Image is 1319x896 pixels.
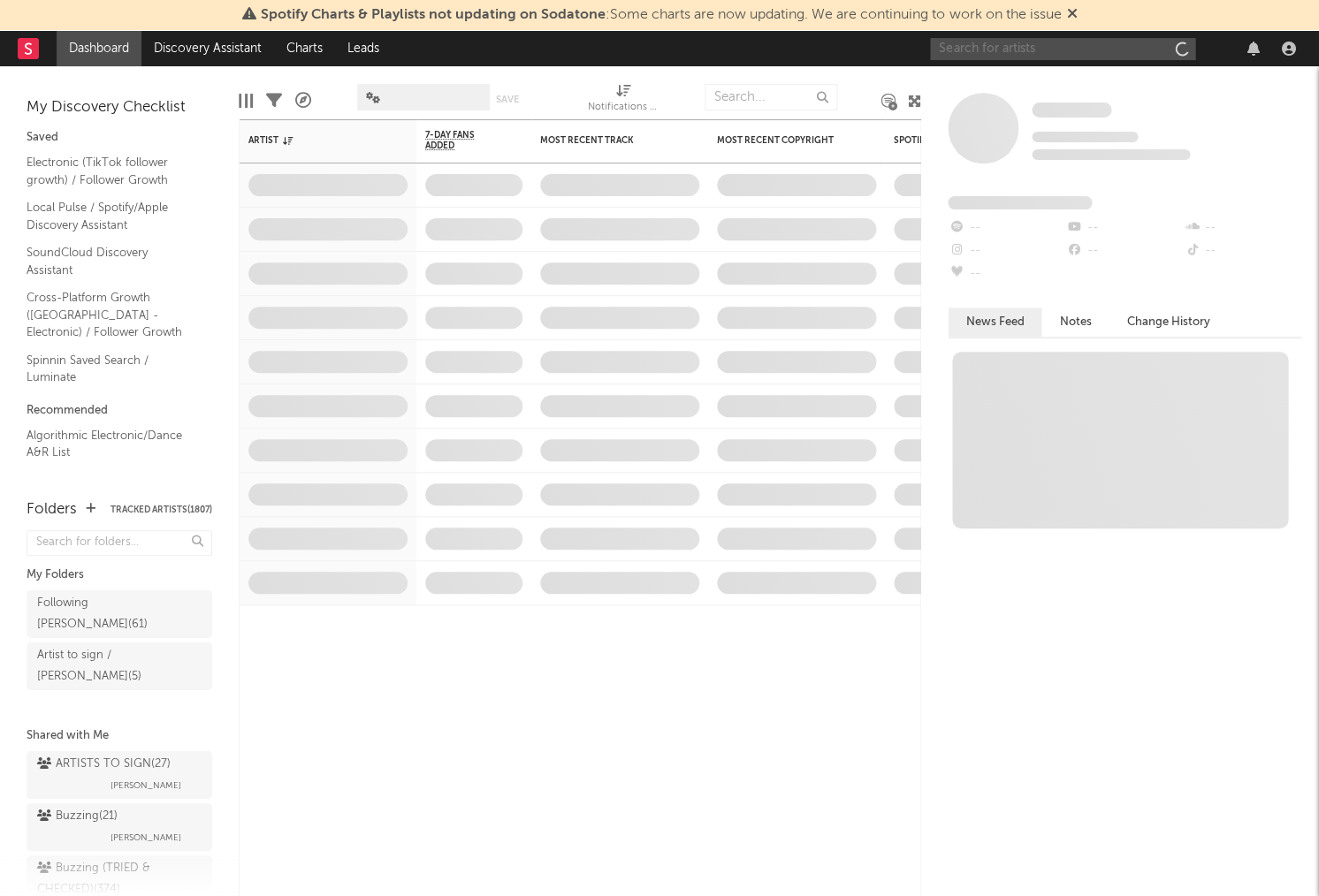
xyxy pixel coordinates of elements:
input: Search... [705,84,837,110]
div: Most Recent Copyright [717,135,850,146]
a: Algorithmic Electronic/Dance A&R List [27,426,194,462]
a: Artist to sign / [PERSON_NAME](5) [27,642,212,690]
span: 0 fans last week [1032,149,1190,160]
a: Local Pulse / Spotify/Apple Discovery Assistant [27,198,194,234]
div: Artist to sign / [PERSON_NAME] ( 5 ) [37,645,162,687]
a: Some Artist [1032,102,1111,119]
a: Spinnin Saved Search / Luminate [27,351,194,387]
div: -- [1184,239,1301,262]
div: -- [948,239,1065,262]
button: News Feed [948,308,1041,337]
div: Most Recent Track [540,135,673,146]
input: Search for folders... [27,530,212,556]
a: Buzzing(21)[PERSON_NAME] [27,803,212,851]
a: Electronic (TikTok follower growth) / Follower Growth [27,153,194,189]
div: Saved [27,127,212,148]
span: [PERSON_NAME] [111,775,181,796]
div: -- [1065,216,1183,239]
div: ARTISTS TO SIGN ( 27 ) [37,754,171,775]
input: Search for artists [930,38,1195,60]
div: Shared with Me [27,725,212,747]
div: My Discovery Checklist [27,97,212,118]
a: Charts [274,31,335,66]
div: Spotify Monthly Listeners [894,135,1026,146]
a: Dashboard [57,31,141,66]
button: Change History [1109,308,1227,337]
button: Notes [1041,308,1109,337]
a: SoundCloud Discovery Assistant [27,243,194,279]
div: Filters [266,75,282,126]
div: Recommended [27,400,212,421]
button: Tracked Artists(1807) [111,505,212,514]
span: Tracking Since: [DATE] [1032,132,1138,142]
span: : Some charts are now updating. We are continuing to work on the issue [261,8,1061,22]
div: Buzzing ( 21 ) [37,806,118,827]
div: -- [948,216,1065,239]
span: Some Artist [1032,103,1111,118]
button: Save [496,95,519,104]
div: Following [PERSON_NAME] ( 61 ) [37,593,162,635]
span: Spotify Charts & Playlists not updating on Sodatone [261,8,606,22]
a: Following [PERSON_NAME](61) [27,590,212,638]
span: 7-Day Fans Added [425,130,496,151]
span: Fans Added by Platform [948,196,1092,209]
a: Cross-Platform Growth ([GEOGRAPHIC_DATA] - Electronic) / Follower Growth [27,288,194,342]
span: [PERSON_NAME] [111,827,181,848]
div: Edit Columns [239,75,253,126]
a: ARTISTS TO SIGN(27)[PERSON_NAME] [27,751,212,799]
div: -- [1065,239,1183,262]
span: Dismiss [1066,8,1077,22]
div: A&R Pipeline [295,75,311,126]
div: Notifications (Artist) [588,75,659,126]
div: Artist [248,135,381,146]
div: -- [1184,216,1301,239]
a: Leads [335,31,392,66]
a: Discovery Assistant [141,31,274,66]
div: -- [948,262,1065,285]
div: Notifications (Artist) [588,97,659,118]
div: Folders [27,499,77,520]
div: My Folders [27,565,212,586]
